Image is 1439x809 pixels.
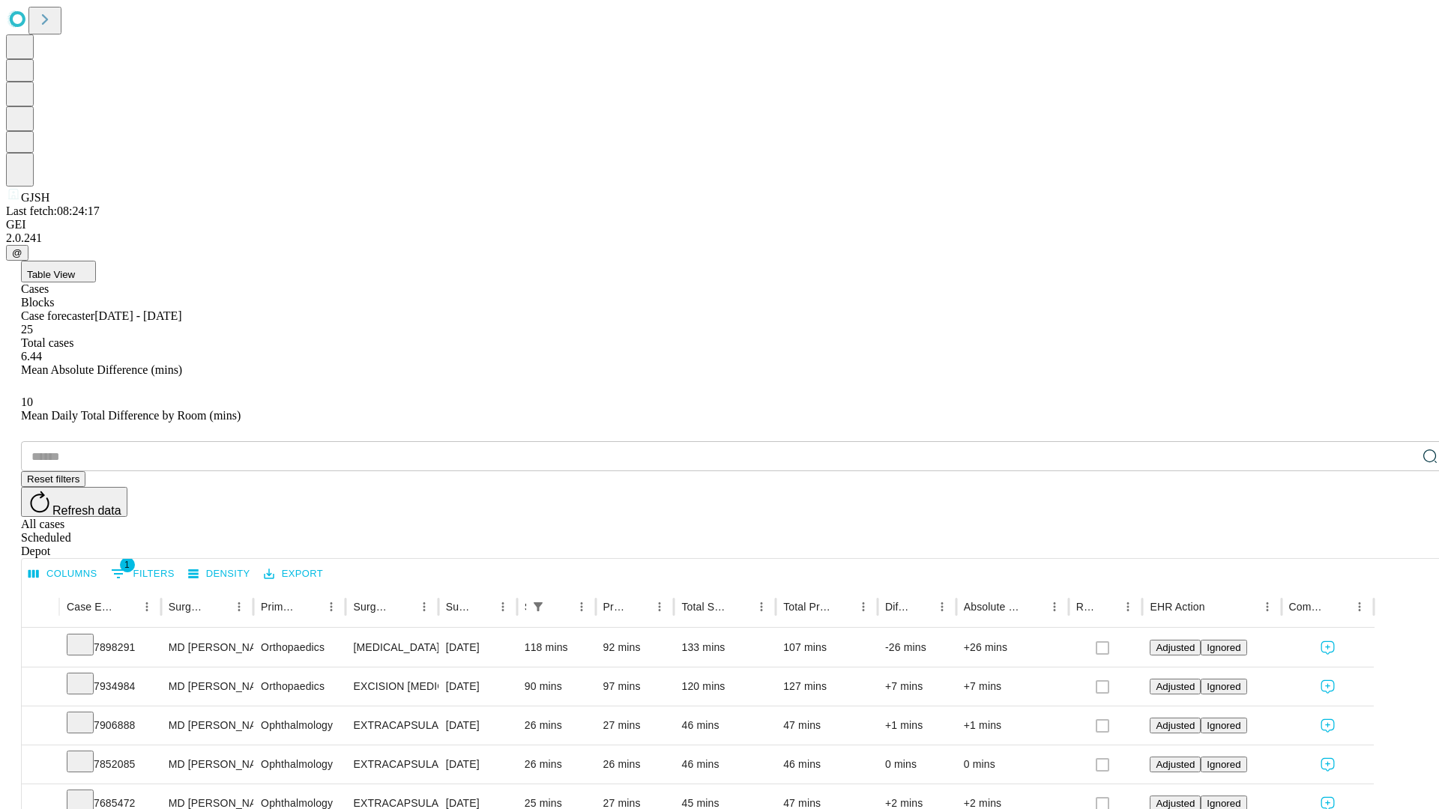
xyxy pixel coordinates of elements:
[1201,757,1246,772] button: Ignored
[27,269,75,280] span: Table View
[964,706,1061,745] div: +1 mins
[1117,596,1138,617] button: Menu
[1044,596,1065,617] button: Menu
[603,667,667,706] div: 97 mins
[21,396,33,408] span: 10
[446,601,470,613] div: Surgery Date
[885,628,949,667] div: -26 mins
[67,745,154,784] div: 7852085
[6,245,28,261] button: @
[603,706,667,745] div: 27 mins
[414,596,435,617] button: Menu
[169,667,246,706] div: MD [PERSON_NAME] [PERSON_NAME]
[25,563,101,586] button: Select columns
[12,247,22,258] span: @
[885,745,949,784] div: 0 mins
[67,601,114,613] div: Case Epic Id
[169,601,206,613] div: Surgeon Name
[1150,679,1201,694] button: Adjusted
[1096,596,1117,617] button: Sort
[21,309,94,322] span: Case forecaster
[525,745,588,784] div: 26 mins
[29,674,52,700] button: Expand
[783,745,870,784] div: 46 mins
[446,628,510,667] div: [DATE]
[446,706,510,745] div: [DATE]
[6,204,100,217] span: Last fetch: 08:24:17
[1207,720,1240,731] span: Ignored
[885,706,949,745] div: +1 mins
[1156,720,1195,731] span: Adjusted
[446,667,510,706] div: [DATE]
[1156,642,1195,653] span: Adjusted
[21,350,42,363] span: 6.44
[1076,601,1096,613] div: Resolved in EHR
[1150,601,1204,613] div: EHR Action
[964,667,1061,706] div: +7 mins
[681,667,768,706] div: 120 mins
[1150,757,1201,772] button: Adjusted
[1207,642,1240,653] span: Ignored
[911,596,932,617] button: Sort
[681,745,768,784] div: 46 mins
[1150,640,1201,655] button: Adjusted
[229,596,250,617] button: Menu
[783,706,870,745] div: 47 mins
[115,596,136,617] button: Sort
[52,504,121,517] span: Refresh data
[261,745,338,784] div: Ophthalmology
[471,596,492,617] button: Sort
[353,706,430,745] div: EXTRACAPSULAR CATARACT REMOVAL WITH [MEDICAL_DATA]
[208,596,229,617] button: Sort
[932,596,953,617] button: Menu
[261,667,338,706] div: Orthopaedics
[260,563,327,586] button: Export
[964,628,1061,667] div: +26 mins
[353,745,430,784] div: EXTRACAPSULAR CATARACT REMOVAL WITH [MEDICAL_DATA]
[1156,759,1195,770] span: Adjusted
[528,596,549,617] button: Show filters
[1156,798,1195,809] span: Adjusted
[29,752,52,778] button: Expand
[353,667,430,706] div: EXCISION [MEDICAL_DATA] WRIST
[21,336,73,349] span: Total cases
[67,706,154,745] div: 7906888
[525,601,526,613] div: Scheduled In Room Duration
[353,628,430,667] div: [MEDICAL_DATA] MEDIAL AND LATERAL MENISCECTOMY
[261,601,298,613] div: Primary Service
[94,309,181,322] span: [DATE] - [DATE]
[1257,596,1278,617] button: Menu
[525,706,588,745] div: 26 mins
[603,601,627,613] div: Predicted In Room Duration
[1328,596,1349,617] button: Sort
[571,596,592,617] button: Menu
[21,471,85,487] button: Reset filters
[681,706,768,745] div: 46 mins
[21,487,127,517] button: Refresh data
[6,231,1433,245] div: 2.0.241
[29,713,52,739] button: Expand
[603,745,667,784] div: 26 mins
[321,596,342,617] button: Menu
[964,745,1061,784] div: 0 mins
[21,363,182,376] span: Mean Absolute Difference (mins)
[169,628,246,667] div: MD [PERSON_NAME] [PERSON_NAME]
[1201,718,1246,733] button: Ignored
[832,596,853,617] button: Sort
[783,667,870,706] div: 127 mins
[550,596,571,617] button: Sort
[1207,759,1240,770] span: Ignored
[300,596,321,617] button: Sort
[730,596,751,617] button: Sort
[120,557,135,572] span: 1
[681,628,768,667] div: 133 mins
[169,745,246,784] div: MD [PERSON_NAME]
[1289,601,1327,613] div: Comments
[21,261,96,282] button: Table View
[446,745,510,784] div: [DATE]
[261,706,338,745] div: Ophthalmology
[107,562,178,586] button: Show filters
[1349,596,1370,617] button: Menu
[525,628,588,667] div: 118 mins
[681,601,728,613] div: Total Scheduled Duration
